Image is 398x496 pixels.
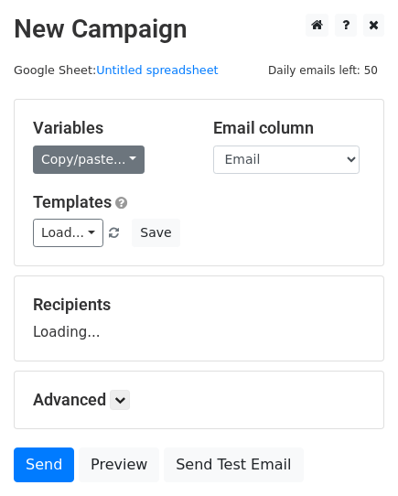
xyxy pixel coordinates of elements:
a: Load... [33,219,103,247]
a: Send Test Email [164,447,303,482]
span: Daily emails left: 50 [262,60,384,81]
h5: Email column [213,118,366,138]
a: Daily emails left: 50 [262,63,384,77]
iframe: Chat Widget [307,408,398,496]
a: Untitled spreadsheet [96,63,218,77]
a: Send [14,447,74,482]
h5: Variables [33,118,186,138]
h2: New Campaign [14,14,384,45]
button: Save [132,219,179,247]
small: Google Sheet: [14,63,219,77]
a: Templates [33,192,112,211]
a: Copy/paste... [33,146,145,174]
h5: Advanced [33,390,365,410]
div: Loading... [33,295,365,342]
a: Preview [79,447,159,482]
h5: Recipients [33,295,365,315]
